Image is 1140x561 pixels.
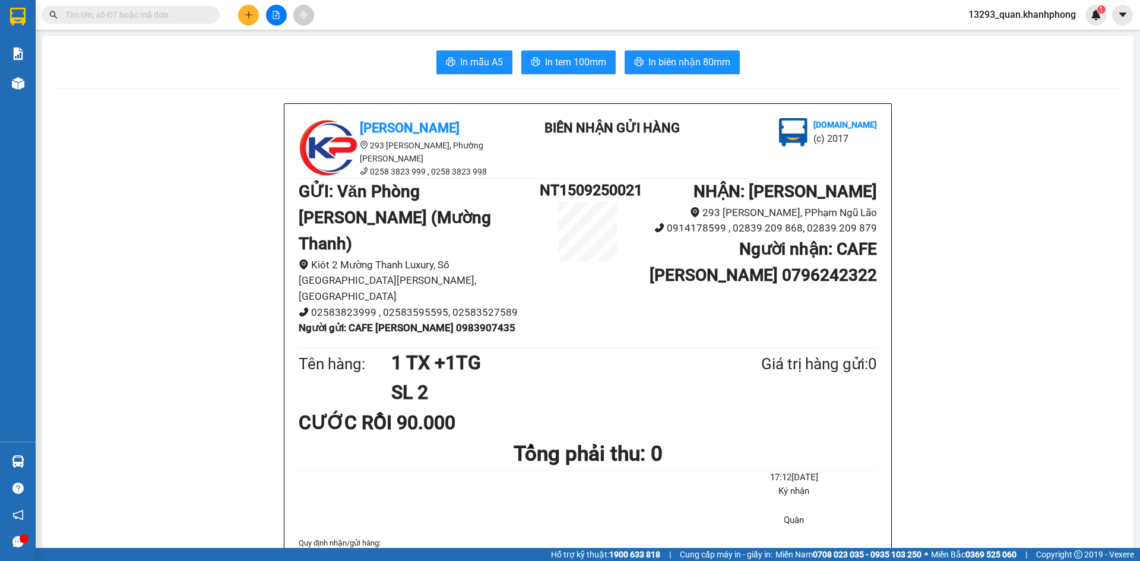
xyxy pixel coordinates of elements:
[12,483,24,494] span: question-circle
[266,5,287,26] button: file-add
[299,408,489,438] div: CƯỚC RỒI 90.000
[1099,5,1103,14] span: 1
[360,167,368,175] span: phone
[813,550,921,559] strong: 0708 023 035 - 0935 103 250
[636,205,877,221] li: 293 [PERSON_NAME], PPhạm Ngũ Lão
[272,11,280,19] span: file-add
[959,7,1085,22] span: 13293_quan.khanhphong
[813,120,877,129] b: [DOMAIN_NAME]
[521,50,616,74] button: printerIn tem 100mm
[625,50,740,74] button: printerIn biên nhận 80mm
[924,552,928,557] span: ⚪️
[299,182,491,253] b: GỬI : Văn Phòng [PERSON_NAME] (Mường Thanh)
[299,139,512,165] li: 293 [PERSON_NAME], Phường [PERSON_NAME]
[1074,550,1082,559] span: copyright
[460,55,503,69] span: In mẫu A5
[299,322,515,334] b: Người gửi : CAFE [PERSON_NAME] 0983907435
[360,121,460,135] b: [PERSON_NAME]
[391,348,704,378] h1: 1 TX +1TG
[779,118,807,147] img: logo.jpg
[65,8,205,21] input: Tìm tên, số ĐT hoặc mã đơn
[436,50,512,74] button: printerIn mẫu A5
[299,307,309,317] span: phone
[609,550,660,559] strong: 1900 633 818
[12,455,24,468] img: warehouse-icon
[544,121,680,135] b: BIÊN NHẬN GỬI HÀNG
[299,259,309,270] span: environment
[12,536,24,547] span: message
[360,141,368,149] span: environment
[634,57,644,68] span: printer
[965,550,1016,559] strong: 0369 525 060
[299,305,540,321] li: 02583823999 , 02583595595, 02583527589
[775,548,921,561] span: Miền Nam
[1097,5,1106,14] sup: 1
[299,352,391,376] div: Tên hàng:
[293,5,314,26] button: aim
[711,514,877,528] li: Quân
[12,47,24,60] img: solution-icon
[813,131,877,146] li: (c) 2017
[49,11,58,19] span: search
[10,8,26,26] img: logo-vxr
[650,239,877,285] b: Người nhận : CAFE [PERSON_NAME] 0796242322
[540,179,636,202] h1: NT1509250021
[693,182,877,201] b: NHẬN : [PERSON_NAME]
[1112,5,1133,26] button: caret-down
[12,77,24,90] img: warehouse-icon
[669,548,671,561] span: |
[1117,9,1128,20] span: caret-down
[551,548,660,561] span: Hỗ trợ kỹ thuật:
[648,55,730,69] span: In biên nhận 80mm
[299,11,308,19] span: aim
[391,378,704,407] h1: SL 2
[299,165,512,178] li: 0258 3823 999 , 0258 3823 998
[299,118,358,178] img: logo.jpg
[931,548,1016,561] span: Miền Bắc
[1025,548,1027,561] span: |
[299,438,877,470] h1: Tổng phải thu: 0
[12,509,24,521] span: notification
[238,5,259,26] button: plus
[711,484,877,499] li: Ký nhận
[545,55,606,69] span: In tem 100mm
[636,220,877,236] li: 0914178599 , 02839 209 868, 02839 209 879
[654,223,664,233] span: phone
[299,257,540,305] li: Kiôt 2 Mường Thanh Luxury, Số [GEOGRAPHIC_DATA][PERSON_NAME], [GEOGRAPHIC_DATA]
[704,352,877,376] div: Giá trị hàng gửi: 0
[711,471,877,485] li: 17:12[DATE]
[690,207,700,217] span: environment
[680,548,772,561] span: Cung cấp máy in - giấy in:
[446,57,455,68] span: printer
[1091,9,1101,20] img: icon-new-feature
[245,11,253,19] span: plus
[531,57,540,68] span: printer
